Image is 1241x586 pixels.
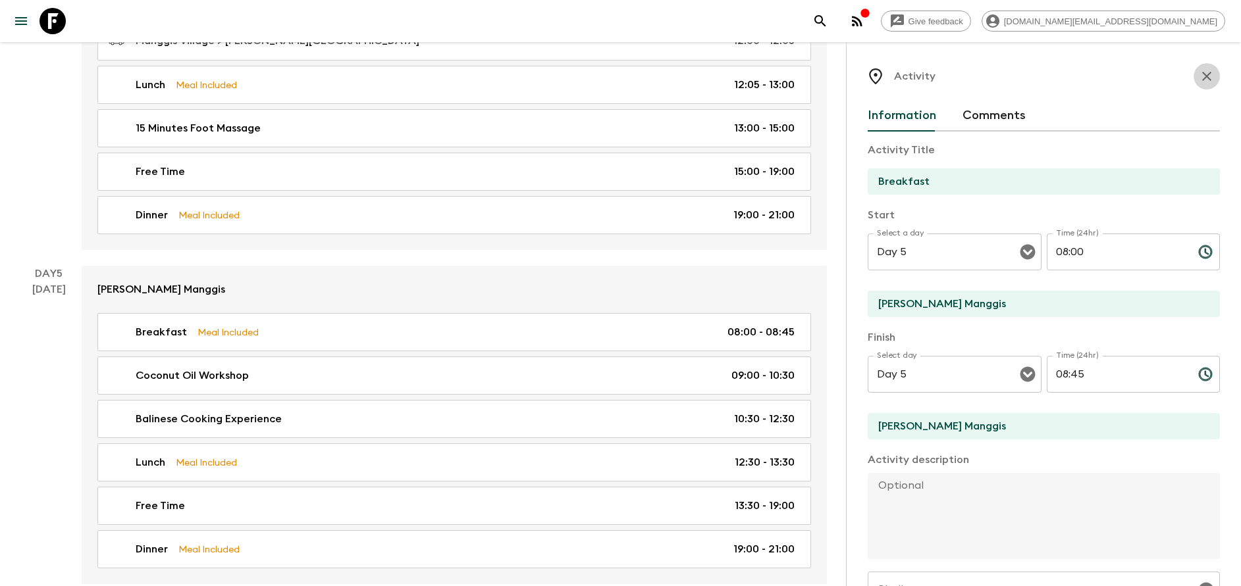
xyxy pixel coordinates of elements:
p: 10:30 - 12:30 [734,411,795,427]
p: Breakfast [136,324,187,340]
button: menu [8,8,34,34]
p: 08:00 - 08:45 [727,324,795,340]
label: Time (24hr) [1056,228,1099,239]
div: [DATE] [32,281,66,584]
a: BreakfastMeal Included08:00 - 08:45 [97,313,811,351]
a: Free Time13:30 - 19:00 [97,487,811,525]
div: [DOMAIN_NAME][EMAIL_ADDRESS][DOMAIN_NAME] [982,11,1225,32]
input: Start Location [868,291,1209,317]
p: 19:00 - 21:00 [733,541,795,557]
button: Information [868,100,936,132]
button: Choose time, selected time is 8:00 AM [1192,239,1219,265]
a: Coconut Oil Workshop09:00 - 10:30 [97,356,811,395]
a: Balinese Cooking Experience10:30 - 12:30 [97,400,811,438]
a: LunchMeal Included12:05 - 13:00 [97,66,811,104]
button: Comments [963,100,1026,132]
p: 15 Minutes Foot Massage [136,120,261,136]
input: E.g Hozuagawa boat tour [868,168,1209,195]
input: hh:mm [1047,356,1188,393]
a: [PERSON_NAME] Manggis [82,266,827,313]
p: Coconut Oil Workshop [136,368,249,383]
p: Free Time [136,498,185,514]
p: 13:30 - 19:00 [735,498,795,514]
a: DinnerMeal Included19:00 - 21:00 [97,530,811,568]
p: 15:00 - 19:00 [734,164,795,180]
a: Give feedback [881,11,971,32]
p: Finish [868,330,1220,345]
p: Free Time [136,164,185,180]
span: [DOMAIN_NAME][EMAIL_ADDRESS][DOMAIN_NAME] [997,16,1225,26]
button: Choose time, selected time is 8:45 AM [1192,361,1219,387]
p: Meal Included [176,78,237,92]
a: DinnerMeal Included19:00 - 21:00 [97,196,811,234]
label: Select day [877,350,917,361]
a: 15 Minutes Foot Massage13:00 - 15:00 [97,109,811,147]
label: Select a day [877,228,924,239]
p: 19:00 - 21:00 [733,207,795,223]
p: 12:05 - 13:00 [734,77,795,93]
p: Activity description [868,452,1220,468]
span: Give feedback [901,16,970,26]
p: Activity Title [868,142,1220,158]
p: Lunch [136,454,165,470]
input: hh:mm [1047,233,1188,270]
p: Day 5 [16,266,82,281]
p: Dinner [136,207,168,223]
p: Meal Included [178,542,240,556]
button: Open [1018,365,1037,383]
p: [PERSON_NAME] Manggis [97,281,225,297]
p: Meal Included [178,208,240,222]
a: Free Time15:00 - 19:00 [97,153,811,191]
p: Dinner [136,541,168,557]
p: Meal Included [176,455,237,470]
label: Time (24hr) [1056,350,1099,361]
p: Start [868,207,1220,223]
p: Activity [894,68,936,84]
p: Balinese Cooking Experience [136,411,282,427]
p: 09:00 - 10:30 [731,368,795,383]
p: 12:30 - 13:30 [735,454,795,470]
button: search adventures [807,8,833,34]
p: Lunch [136,77,165,93]
a: LunchMeal Included12:30 - 13:30 [97,443,811,481]
input: End Location (leave blank if same as Start) [868,413,1209,439]
p: Meal Included [198,325,259,339]
p: 13:00 - 15:00 [734,120,795,136]
button: Open [1018,243,1037,261]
